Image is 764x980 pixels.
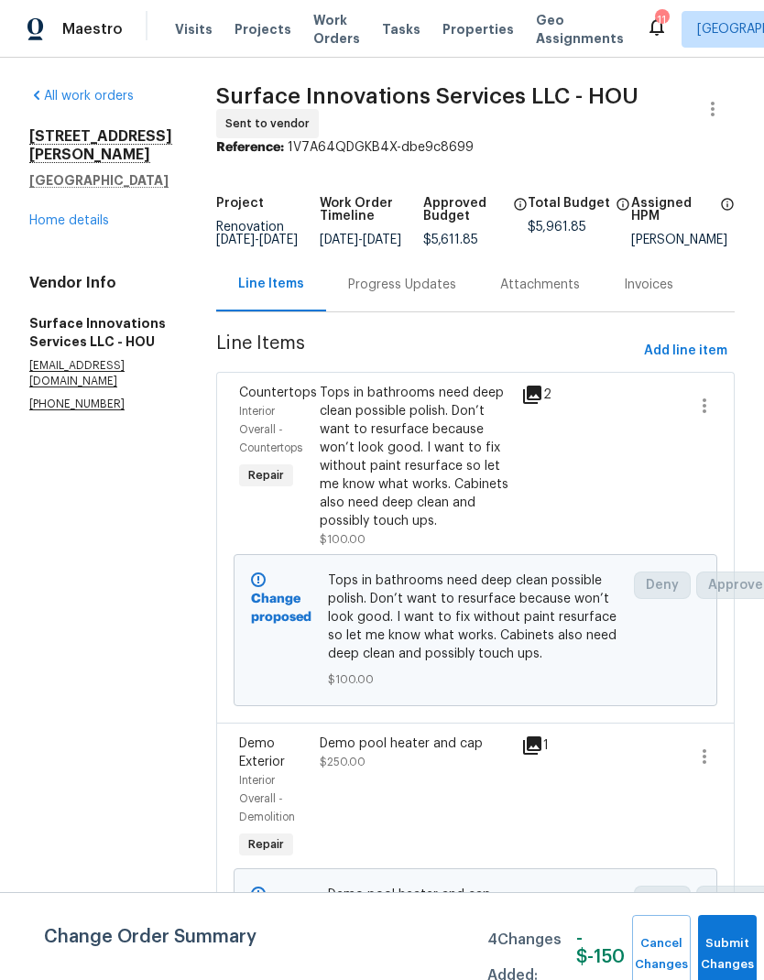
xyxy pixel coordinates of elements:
span: $250.00 [320,757,366,768]
span: Countertops [239,387,317,399]
span: Interior Overall - Countertops [239,406,302,453]
span: - [320,234,401,246]
a: Home details [29,214,109,227]
div: Progress Updates [348,276,456,294]
div: Demo pool heater and cap [320,735,510,753]
div: Attachments [500,276,580,294]
span: Repair [241,835,291,854]
span: $5,961.85 [528,221,586,234]
span: Surface Innovations Services LLC - HOU [216,85,638,107]
span: Submit Changes [707,933,748,975]
span: The total cost of line items that have been approved by both Opendoor and the Trade Partner. This... [513,197,528,234]
h5: Assigned HPM [631,197,715,223]
span: Visits [175,20,213,38]
span: Sent to vendor [225,114,317,133]
span: The total cost of line items that have been proposed by Opendoor. This sum includes line items th... [616,197,630,221]
div: 11 [655,11,668,29]
span: Maestro [62,20,123,38]
span: [DATE] [320,234,358,246]
span: Line Items [216,334,637,368]
span: Demo Exterior [239,737,285,768]
h5: Total Budget [528,197,610,210]
span: The hpm assigned to this work order. [720,197,735,234]
h4: Vendor Info [29,274,172,292]
span: Properties [442,20,514,38]
div: Tops in bathrooms need deep clean possible polish. Don’t want to resurface because won’t look goo... [320,384,510,530]
h5: Surface Innovations Services LLC - HOU [29,314,172,351]
h5: Project [216,197,264,210]
span: $100.00 [328,670,624,689]
span: [DATE] [363,234,401,246]
div: Invoices [624,276,673,294]
h5: Approved Budget [423,197,507,223]
span: Tops in bathrooms need deep clean possible polish. Don’t want to resurface because won’t look goo... [328,572,624,663]
div: 1V7A64QDGKB4X-dbe9c8699 [216,138,735,157]
span: Interior Overall - Demolition [239,775,295,822]
button: Add line item [637,334,735,368]
span: [DATE] [259,234,298,246]
button: Deny [634,886,691,913]
span: Repair [241,466,291,485]
h5: Work Order Timeline [320,197,423,223]
span: Demo pool heater and cap [328,886,624,904]
span: - [216,234,298,246]
button: Deny [634,572,691,599]
span: $5,611.85 [423,234,478,246]
span: Geo Assignments [536,11,624,48]
b: Reference: [216,141,284,154]
span: Add line item [644,340,727,363]
span: Work Orders [313,11,360,48]
b: Change proposed [251,593,311,624]
div: 2 [521,384,551,406]
div: [PERSON_NAME] [631,234,735,246]
div: Line Items [238,275,304,293]
span: Cancel Changes [641,933,682,975]
span: [DATE] [216,234,255,246]
a: All work orders [29,90,134,103]
span: Projects [235,20,291,38]
span: Tasks [382,23,420,36]
span: Renovation [216,221,298,246]
span: $100.00 [320,534,366,545]
div: 1 [521,735,551,757]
